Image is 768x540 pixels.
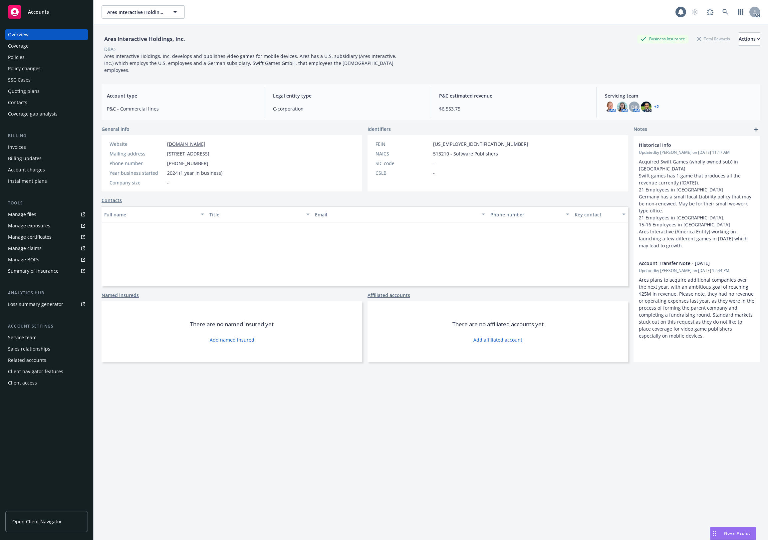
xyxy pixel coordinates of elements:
a: Loss summary generator [5,299,88,310]
span: P&C estimated revenue [439,92,589,99]
div: Related accounts [8,355,46,366]
div: Installment plans [8,176,47,186]
span: There are no named insured yet [190,320,274,328]
a: Coverage gap analysis [5,109,88,119]
div: Account charges [8,164,45,175]
div: Phone number [490,211,562,218]
a: Affiliated accounts [368,292,410,299]
a: [DOMAIN_NAME] [167,141,205,147]
span: [STREET_ADDRESS] [167,150,209,157]
div: Mailing address [110,150,164,157]
span: [PHONE_NUMBER] [167,160,208,167]
div: Contacts [8,97,27,108]
span: Notes [634,126,647,134]
div: Website [110,140,164,147]
span: Servicing team [605,92,755,99]
div: Account settings [5,323,88,330]
li: 21 Employees in [GEOGRAPHIC_DATA]. [639,214,755,221]
div: Drag to move [710,527,719,540]
li: 21 Employees in [GEOGRAPHIC_DATA] [639,186,755,193]
img: photo [641,102,651,112]
div: Business Insurance [637,35,688,43]
li: Germany has a small local Liability policy that may be non-renewed. May be for their small we-wor... [639,193,755,214]
button: Key contact [572,206,628,222]
div: Phone number [110,160,164,167]
div: SIC code [376,160,430,167]
span: General info [102,126,129,133]
div: Quoting plans [8,86,40,97]
a: Related accounts [5,355,88,366]
span: Updated by [PERSON_NAME] on [DATE] 12:44 PM [639,268,755,274]
div: Year business started [110,169,164,176]
span: Updated by [PERSON_NAME] on [DATE] 11:17 AM [639,149,755,155]
div: Sales relationships [8,344,50,354]
a: Manage exposures [5,220,88,231]
a: +2 [654,105,659,109]
li: 15-16 Employees in [GEOGRAPHIC_DATA] [639,221,755,228]
div: CSLB [376,169,430,176]
li: Acquired Swift Games (wholly owned sub) in [GEOGRAPHIC_DATA] [639,158,755,172]
a: Manage BORs [5,254,88,265]
a: Billing updates [5,153,88,164]
a: Coverage [5,41,88,51]
div: Policy changes [8,63,41,74]
div: Client access [8,378,37,388]
a: Client access [5,378,88,388]
a: Installment plans [5,176,88,186]
a: Invoices [5,142,88,152]
span: Ares Interactive Holdings, Inc. [107,9,165,16]
a: Start snowing [688,5,701,19]
div: Ares Interactive Holdings, Inc. [102,35,188,43]
a: Contacts [102,197,122,204]
a: Client navigator features [5,366,88,377]
a: Manage files [5,209,88,220]
span: Open Client Navigator [12,518,62,525]
a: Add named insured [210,336,254,343]
span: Legal entity type [273,92,423,99]
div: Company size [110,179,164,186]
a: Policy changes [5,63,88,74]
a: Manage claims [5,243,88,254]
div: Manage files [8,209,36,220]
button: Email [312,206,488,222]
span: 513210 - Software Publishers [433,150,498,157]
div: Loss summary generator [8,299,63,310]
a: Add affiliated account [473,336,522,343]
div: Account Transfer Note - [DATE]Updatedby [PERSON_NAME] on [DATE] 12:44 PMAres plans to acquire add... [634,254,760,345]
div: Coverage [8,41,29,51]
div: Analytics hub [5,290,88,296]
a: Manage certificates [5,232,88,242]
span: C-corporation [273,105,423,112]
div: Historical InfoUpdatedby [PERSON_NAME] on [DATE] 11:17 AMAcquired Swift Games (wholly owned sub) ... [634,136,760,254]
a: Account charges [5,164,88,175]
div: Invoices [8,142,26,152]
span: DK [631,104,638,111]
li: Swift games has 1 game that produces all the revenue currently ([DATE]). [639,172,755,186]
span: - [433,169,435,176]
div: Manage exposures [8,220,50,231]
span: - [167,179,169,186]
a: Quoting plans [5,86,88,97]
div: Actions [739,33,760,45]
img: photo [617,102,628,112]
a: Report a Bug [703,5,717,19]
a: Overview [5,29,88,40]
div: Manage BORs [8,254,39,265]
a: SSC Cases [5,75,88,85]
div: DBA: - [104,46,117,53]
a: Service team [5,332,88,343]
div: Key contact [575,211,618,218]
div: NAICS [376,150,430,157]
button: Nova Assist [710,527,756,540]
a: Contacts [5,97,88,108]
div: Manage claims [8,243,42,254]
div: Manage certificates [8,232,52,242]
span: Historical Info [639,141,737,148]
div: Total Rewards [694,35,733,43]
div: Coverage gap analysis [8,109,58,119]
span: - [433,160,435,167]
span: Ares plans to acquire additional companies over the next year, with an ambitious goal of reaching... [639,277,756,339]
div: Tools [5,200,88,206]
button: Title [207,206,312,222]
